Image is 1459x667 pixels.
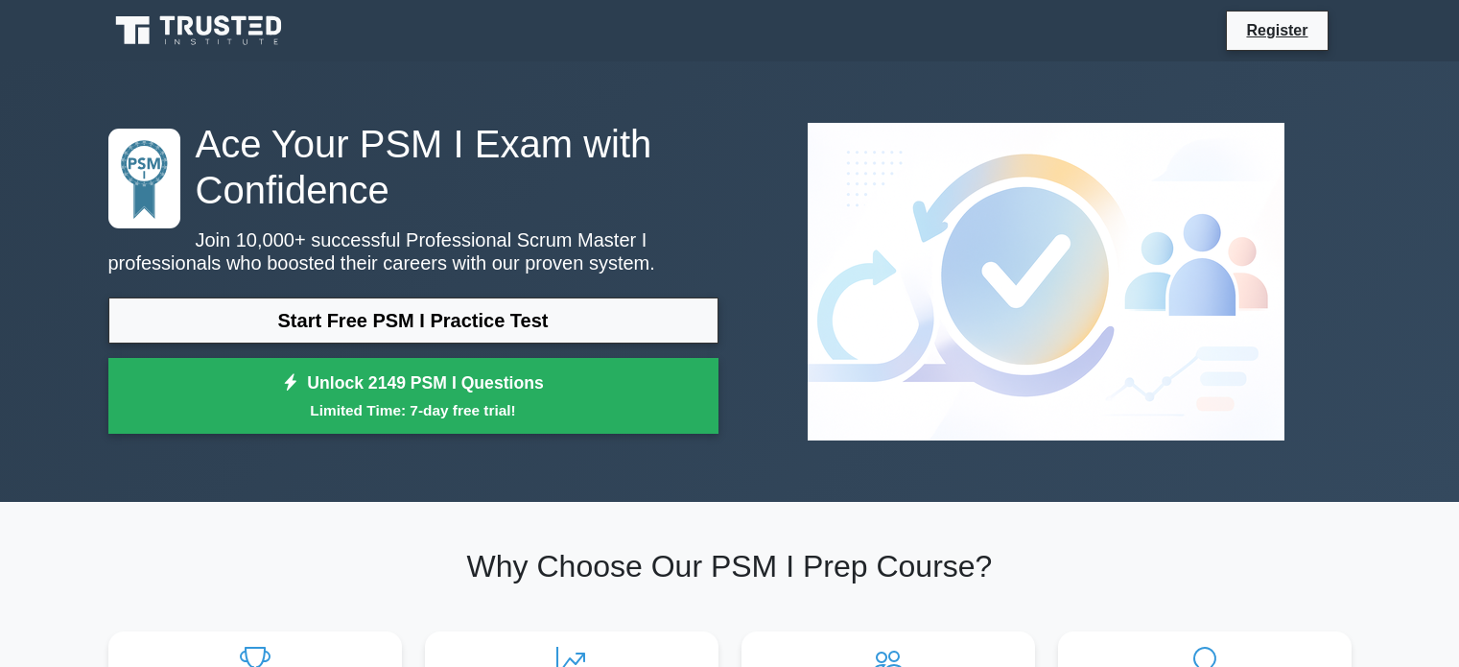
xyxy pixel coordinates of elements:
[108,298,718,344] a: Start Free PSM I Practice Test
[1235,18,1319,42] a: Register
[108,228,718,274] p: Join 10,000+ successful Professional Scrum Master I professionals who boosted their careers with ...
[792,107,1300,456] img: Professional Scrum Master I Preview
[108,548,1352,584] h2: Why Choose Our PSM I Prep Course?
[108,121,718,213] h1: Ace Your PSM I Exam with Confidence
[132,399,694,421] small: Limited Time: 7-day free trial!
[108,358,718,435] a: Unlock 2149 PSM I QuestionsLimited Time: 7-day free trial!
